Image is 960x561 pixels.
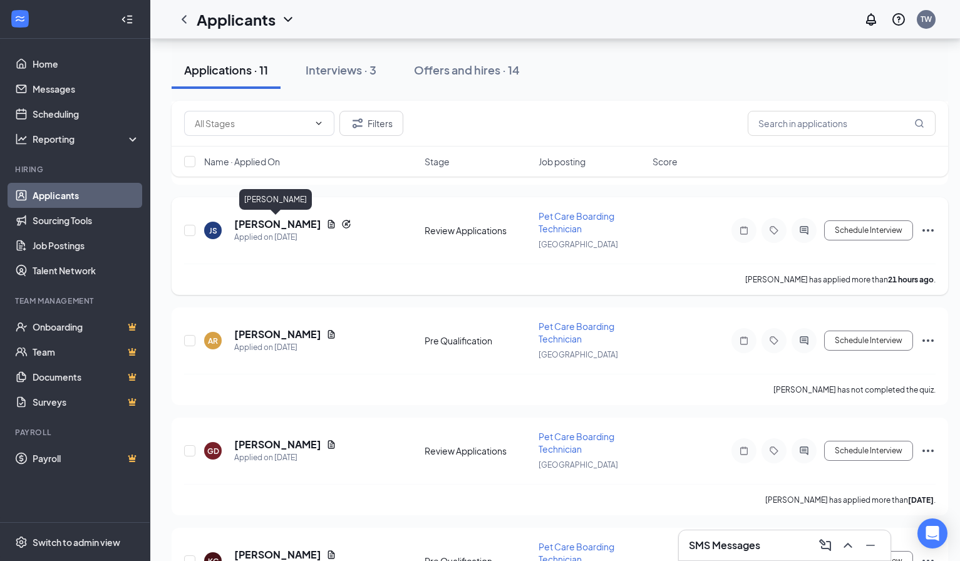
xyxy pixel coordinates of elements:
[339,111,403,136] button: Filter Filters
[539,431,614,455] span: Pet Care Boarding Technician
[234,341,336,354] div: Applied on [DATE]
[326,329,336,339] svg: Document
[818,538,833,553] svg: ComposeMessage
[748,111,936,136] input: Search in applications
[539,460,618,470] span: [GEOGRAPHIC_DATA]
[539,350,618,359] span: [GEOGRAPHIC_DATA]
[840,538,855,553] svg: ChevronUp
[326,219,336,229] svg: Document
[15,536,28,548] svg: Settings
[234,231,351,244] div: Applied on [DATE]
[766,225,782,235] svg: Tag
[15,164,137,175] div: Hiring
[234,217,321,231] h5: [PERSON_NAME]
[860,535,880,555] button: Minimize
[33,339,140,364] a: TeamCrown
[736,336,751,346] svg: Note
[15,133,28,145] svg: Analysis
[314,118,324,128] svg: ChevronDown
[824,220,913,240] button: Schedule Interview
[908,495,934,505] b: [DATE]
[204,155,280,168] span: Name · Applied On
[184,62,268,78] div: Applications · 11
[736,225,751,235] svg: Note
[15,427,137,438] div: Payroll
[33,233,140,258] a: Job Postings
[326,440,336,450] svg: Document
[864,12,879,27] svg: Notifications
[341,219,351,229] svg: Reapply
[326,550,336,560] svg: Document
[797,446,812,456] svg: ActiveChat
[414,62,520,78] div: Offers and hires · 14
[33,208,140,233] a: Sourcing Tools
[234,438,321,451] h5: [PERSON_NAME]
[306,62,376,78] div: Interviews · 3
[815,535,835,555] button: ComposeMessage
[33,133,140,145] div: Reporting
[824,331,913,351] button: Schedule Interview
[766,446,782,456] svg: Tag
[197,9,276,30] h1: Applicants
[921,223,936,238] svg: Ellipses
[921,333,936,348] svg: Ellipses
[350,116,365,131] svg: Filter
[425,445,531,457] div: Review Applications
[195,116,309,130] input: All Stages
[914,118,924,128] svg: MagnifyingGlass
[539,240,618,249] span: [GEOGRAPHIC_DATA]
[177,12,192,27] svg: ChevronLeft
[921,14,932,24] div: TW
[33,183,140,208] a: Applicants
[773,384,936,395] p: [PERSON_NAME] has not completed the quiz.
[239,189,312,210] div: [PERSON_NAME]
[891,12,906,27] svg: QuestionInfo
[234,451,336,464] div: Applied on [DATE]
[689,538,760,552] h3: SMS Messages
[33,76,140,101] a: Messages
[539,210,614,234] span: Pet Care Boarding Technician
[766,336,782,346] svg: Tag
[208,336,218,346] div: AR
[539,321,614,344] span: Pet Care Boarding Technician
[33,536,120,548] div: Switch to admin view
[921,443,936,458] svg: Ellipses
[539,155,586,168] span: Job posting
[33,389,140,414] a: SurveysCrown
[797,336,812,346] svg: ActiveChat
[863,538,878,553] svg: Minimize
[765,495,936,505] p: [PERSON_NAME] has applied more than .
[838,535,858,555] button: ChevronUp
[234,327,321,341] h5: [PERSON_NAME]
[14,13,26,25] svg: WorkstreamLogo
[207,446,219,456] div: GD
[745,274,936,285] p: [PERSON_NAME] has applied more than .
[33,51,140,76] a: Home
[824,441,913,461] button: Schedule Interview
[425,224,531,237] div: Review Applications
[121,13,133,26] svg: Collapse
[425,155,450,168] span: Stage
[33,364,140,389] a: DocumentsCrown
[736,446,751,456] svg: Note
[33,258,140,283] a: Talent Network
[209,225,217,236] div: JS
[797,225,812,235] svg: ActiveChat
[425,334,531,347] div: Pre Qualification
[33,446,140,471] a: PayrollCrown
[33,101,140,126] a: Scheduling
[33,314,140,339] a: OnboardingCrown
[917,518,947,548] div: Open Intercom Messenger
[15,296,137,306] div: Team Management
[888,275,934,284] b: 21 hours ago
[653,155,678,168] span: Score
[281,12,296,27] svg: ChevronDown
